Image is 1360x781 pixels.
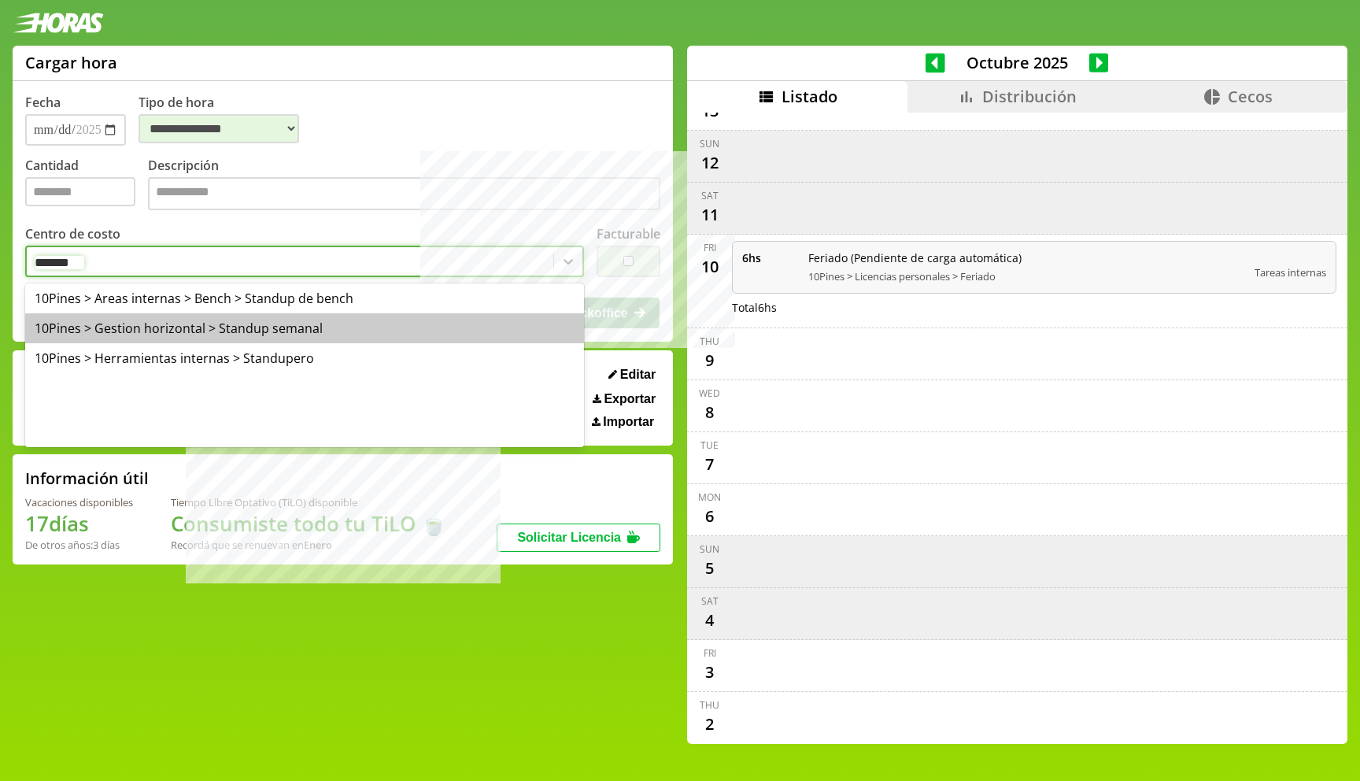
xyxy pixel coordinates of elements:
div: Mon [698,490,721,504]
div: 10Pines > Herramientas internas > Standupero [25,343,584,373]
label: Facturable [597,225,660,242]
span: 10Pines > Licencias personales > Feriado [808,269,1244,283]
label: Cantidad [25,157,148,214]
div: Sat [701,189,719,202]
span: Listado [782,86,837,107]
h2: Información útil [25,468,149,489]
span: Exportar [604,392,656,406]
div: 7 [697,452,722,477]
textarea: Descripción [148,177,660,210]
label: Centro de costo [25,225,120,242]
div: 3 [697,660,722,685]
span: Distribución [982,86,1077,107]
div: 6 [697,504,722,529]
h1: Cargar hora [25,52,117,73]
div: Sun [700,542,719,556]
div: 9 [697,348,722,373]
button: Editar [604,367,660,383]
div: Fri [704,646,716,660]
label: Descripción [148,157,660,214]
div: Vacaciones disponibles [25,495,133,509]
div: Sat [701,594,719,608]
span: Importar [603,415,654,429]
h1: Consumiste todo tu TiLO 🍵 [171,509,446,538]
button: Solicitar Licencia [497,524,660,552]
button: Exportar [588,391,660,407]
div: 2 [697,712,722,737]
span: Editar [620,368,656,382]
div: Thu [700,335,719,348]
div: 11 [697,202,722,228]
input: Cantidad [25,177,135,206]
label: Fecha [25,94,61,111]
div: Sun [700,137,719,150]
div: Fri [704,241,716,254]
div: Tiempo Libre Optativo (TiLO) disponible [171,495,446,509]
span: Feriado (Pendiente de carga automática) [808,250,1244,265]
span: 6 hs [742,250,797,265]
div: 12 [697,150,722,176]
div: 10Pines > Gestion horizontal > Standup semanal [25,313,584,343]
div: 5 [697,556,722,581]
span: Octubre 2025 [945,52,1089,73]
div: Thu [700,698,719,712]
div: scrollable content [687,113,1347,742]
div: 4 [697,608,722,633]
select: Tipo de hora [139,114,299,143]
span: Tareas internas [1255,265,1326,279]
div: 8 [697,400,722,425]
div: Tue [700,439,719,452]
div: 10Pines > Areas internas > Bench > Standup de bench [25,283,584,313]
div: Total 6 hs [732,300,1337,315]
div: Recordá que se renuevan en [171,538,446,552]
div: 10 [697,254,722,279]
span: Cecos [1228,86,1273,107]
label: Tipo de hora [139,94,312,146]
h1: 17 días [25,509,133,538]
span: Solicitar Licencia [517,531,621,544]
b: Enero [304,538,332,552]
div: De otros años: 3 días [25,538,133,552]
div: Wed [699,387,720,400]
img: logotipo [13,13,104,33]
